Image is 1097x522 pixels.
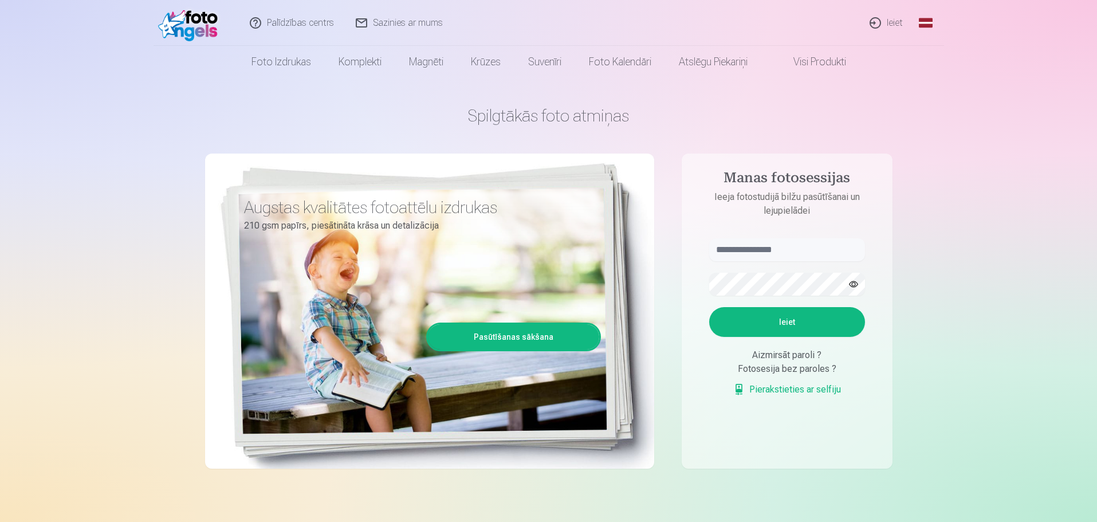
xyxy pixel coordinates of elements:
[733,383,841,397] a: Pierakstieties ar selfiju
[238,46,325,78] a: Foto izdrukas
[575,46,665,78] a: Foto kalendāri
[205,105,892,126] h1: Spilgtākās foto atmiņas
[709,348,865,362] div: Aizmirsāt paroli ?
[325,46,395,78] a: Komplekti
[709,362,865,376] div: Fotosesija bez paroles ?
[457,46,514,78] a: Krūzes
[709,307,865,337] button: Ieiet
[514,46,575,78] a: Suvenīri
[244,218,592,234] p: 210 gsm papīrs, piesātināta krāsa un detalizācija
[665,46,761,78] a: Atslēgu piekariņi
[244,197,592,218] h3: Augstas kvalitātes fotoattēlu izdrukas
[761,46,860,78] a: Visi produkti
[395,46,457,78] a: Magnēti
[158,5,224,41] img: /fa1
[698,190,876,218] p: Ieeja fotostudijā bilžu pasūtīšanai un lejupielādei
[428,324,599,350] a: Pasūtīšanas sākšana
[698,170,876,190] h4: Manas fotosessijas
